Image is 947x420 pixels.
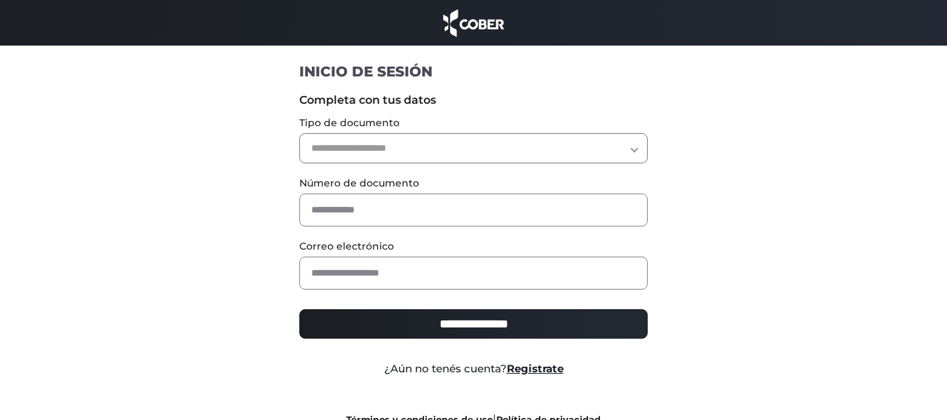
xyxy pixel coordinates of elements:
[289,361,658,377] div: ¿Aún no tenés cuenta?
[299,62,648,81] h1: INICIO DE SESIÓN
[299,176,648,191] label: Número de documento
[299,239,648,254] label: Correo electrónico
[440,7,508,39] img: cober_marca.png
[299,92,648,109] label: Completa con tus datos
[299,116,648,130] label: Tipo de documento
[507,362,564,375] a: Registrate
